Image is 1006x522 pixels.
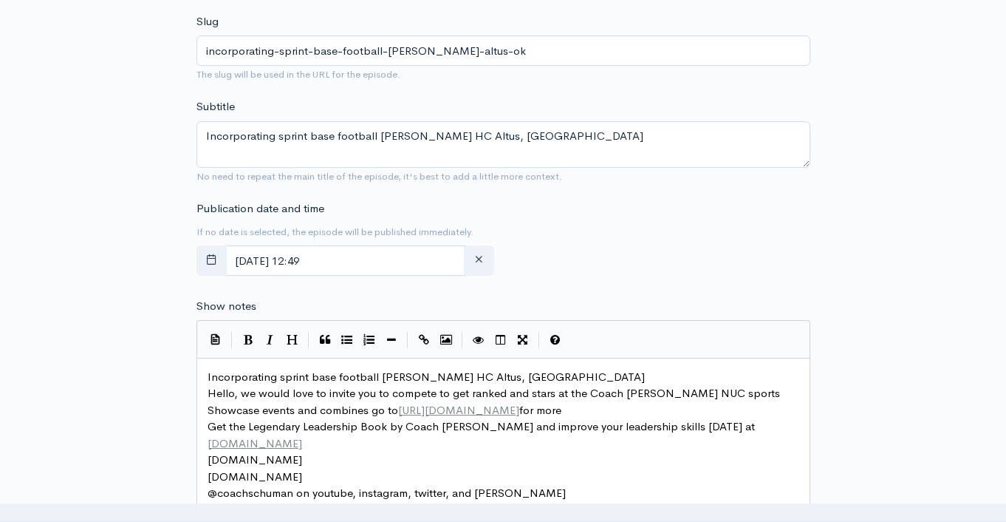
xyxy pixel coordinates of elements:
button: Toggle Preview [468,329,490,351]
input: title-of-episode [196,35,810,66]
span: @coachschuman on youtube, instagram, twitter, and [PERSON_NAME] [208,486,566,500]
i: | [407,332,408,349]
label: Publication date and time [196,200,324,217]
button: Heading [281,329,304,351]
i: | [231,332,233,349]
button: Toggle Fullscreen [512,329,534,351]
span: [DOMAIN_NAME] [208,452,302,467]
button: toggle [196,245,227,276]
label: Subtitle [196,98,235,115]
span: Get the Legendary Leadership Book by Coach [PERSON_NAME] and improve your leadership skills [DATE... [208,419,755,433]
button: Bold [237,329,259,351]
span: @coachdnucsports [208,503,305,517]
button: clear [464,245,494,276]
button: Create Link [413,329,435,351]
small: If no date is selected, the episode will be published immediately. [196,226,473,238]
i: | [538,332,540,349]
button: Numbered List [358,329,380,351]
button: Insert Image [435,329,457,351]
span: [DOMAIN_NAME] [208,470,302,484]
i: | [308,332,309,349]
small: No need to repeat the main title of the episode, it's best to add a little more context. [196,170,562,183]
span: [DOMAIN_NAME] [208,436,302,450]
button: Italic [259,329,281,351]
button: Quote [314,329,336,351]
button: Insert Show Notes Template [205,328,227,350]
label: Slug [196,13,219,30]
i: | [462,332,463,349]
button: Insert Horizontal Line [380,329,403,351]
span: Incorporating sprint base football [PERSON_NAME] HC Altus, [GEOGRAPHIC_DATA] [208,370,645,384]
small: The slug will be used in the URL for the episode. [196,68,400,81]
span: [URL][DOMAIN_NAME] [398,403,519,417]
label: Show notes [196,298,256,315]
button: Generic List [336,329,358,351]
button: Markdown Guide [544,329,567,351]
button: Toggle Side by Side [490,329,512,351]
span: Hello, we would love to invite you to compete to get ranked and stars at the Coach [PERSON_NAME] ... [208,386,783,417]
